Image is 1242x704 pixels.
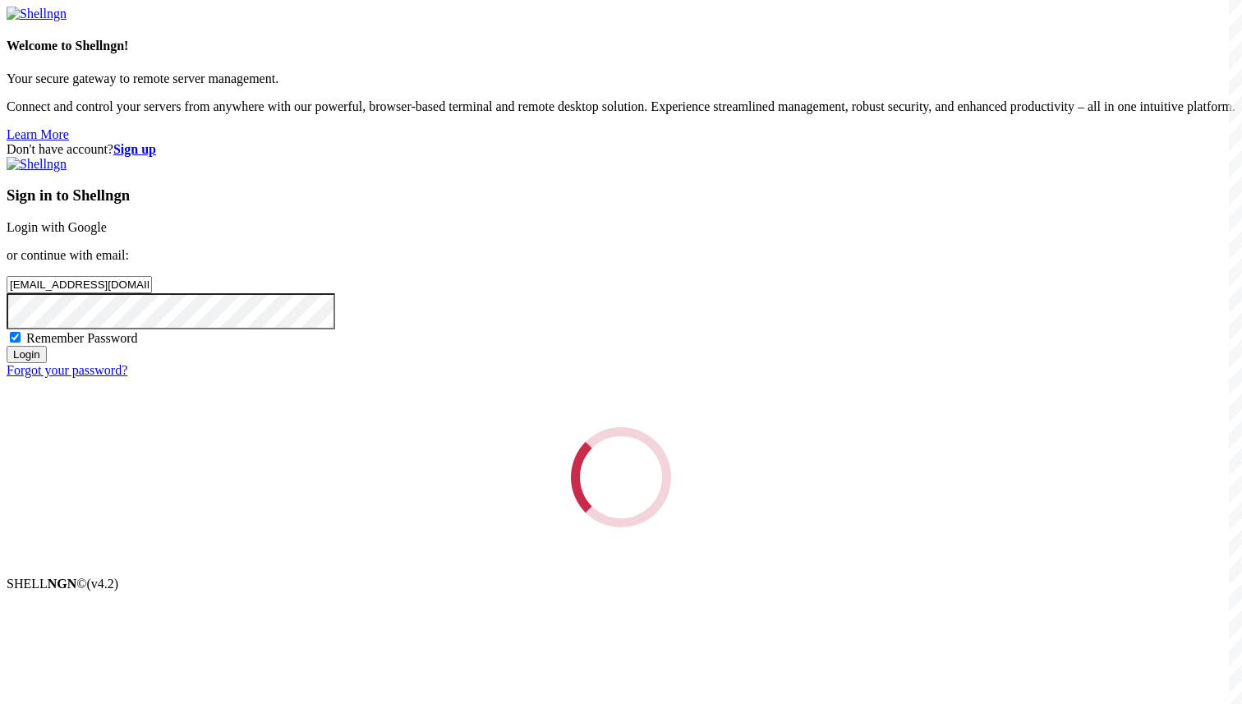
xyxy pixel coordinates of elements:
[87,577,119,591] span: 4.2.0
[7,220,107,234] a: Login with Google
[113,142,156,156] a: Sign up
[7,186,1235,205] h3: Sign in to Shellngn
[48,577,77,591] b: NGN
[550,407,692,548] div: Loading...
[7,577,118,591] span: SHELL ©
[7,127,69,141] a: Learn More
[7,248,1235,263] p: or continue with email:
[7,157,67,172] img: Shellngn
[7,99,1235,114] p: Connect and control your servers from anywhere with our powerful, browser-based terminal and remo...
[7,276,152,293] input: Email address
[7,71,1235,86] p: Your secure gateway to remote server management.
[10,332,21,343] input: Remember Password
[7,7,67,21] img: Shellngn
[7,346,47,363] input: Login
[26,331,138,345] span: Remember Password
[7,363,127,377] a: Forgot your password?
[7,39,1235,53] h4: Welcome to Shellngn!
[7,142,1235,157] div: Don't have account?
